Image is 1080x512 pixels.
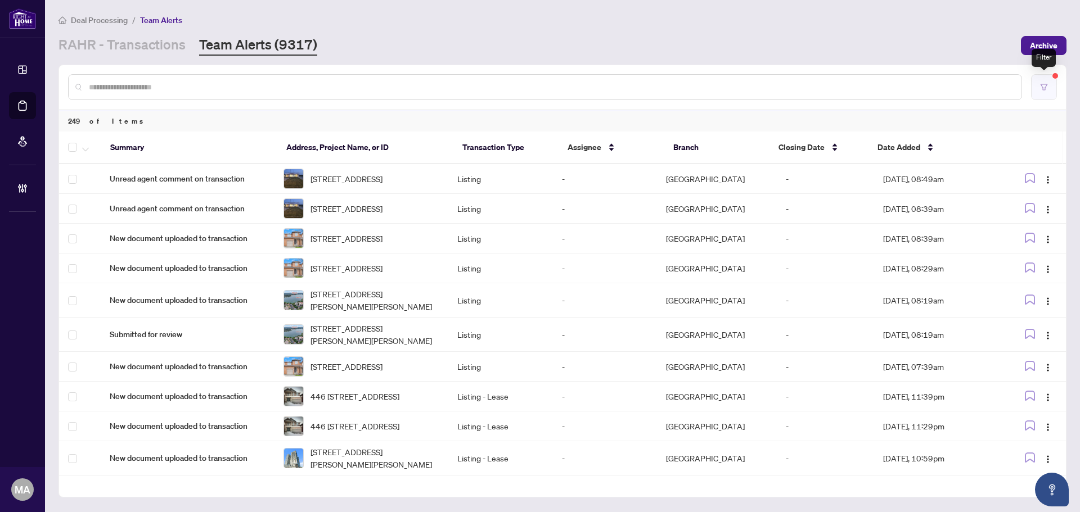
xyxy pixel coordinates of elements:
[874,441,1000,475] td: [DATE], 10:59pm
[874,352,1000,382] td: [DATE], 07:39am
[110,360,265,373] span: New document uploaded to transaction
[110,328,265,341] span: Submitted for review
[58,35,186,56] a: RAHR - Transactions
[657,411,777,441] td: [GEOGRAPHIC_DATA]
[874,283,1000,318] td: [DATE], 08:19am
[657,352,777,382] td: [GEOGRAPHIC_DATA]
[58,16,66,24] span: home
[657,224,777,253] td: [GEOGRAPHIC_DATA]
[284,325,303,344] img: thumbnail-img
[453,132,559,164] th: Transaction Type
[1030,37,1057,55] span: Archive
[59,110,1066,132] div: 249 of Items
[553,441,657,475] td: -
[1039,200,1057,218] button: Logo
[310,262,382,274] span: [STREET_ADDRESS]
[310,322,439,347] span: [STREET_ADDRESS][PERSON_NAME][PERSON_NAME]
[657,164,777,194] td: [GEOGRAPHIC_DATA]
[1043,393,1052,402] img: Logo
[874,194,1000,224] td: [DATE], 08:39am
[310,420,399,432] span: 446 [STREET_ADDRESS]
[777,352,874,382] td: -
[1039,417,1057,435] button: Logo
[284,416,303,436] img: thumbnail-img
[1035,473,1069,506] button: Open asap
[310,232,382,244] span: [STREET_ADDRESS]
[777,253,874,283] td: -
[777,283,874,318] td: -
[777,382,874,411] td: -
[101,132,277,164] th: Summary
[1040,83,1048,91] span: filter
[657,253,777,283] td: [GEOGRAPHIC_DATA]
[559,132,664,164] th: Assignee
[310,173,382,185] span: [STREET_ADDRESS]
[1039,291,1057,309] button: Logo
[1032,49,1056,67] div: Filter
[9,8,36,29] img: logo
[310,390,399,402] span: 446 [STREET_ADDRESS]
[110,452,265,464] span: New document uploaded to transaction
[199,35,317,56] a: Team Alerts (9317)
[769,132,868,164] th: Closing Date
[284,357,303,376] img: thumbnail-img
[874,164,1000,194] td: [DATE], 08:49am
[1043,297,1052,306] img: Logo
[310,360,382,373] span: [STREET_ADDRESS]
[657,441,777,475] td: [GEOGRAPHIC_DATA]
[1021,36,1066,55] button: Archive
[132,13,136,26] li: /
[448,441,552,475] td: Listing - Lease
[657,382,777,411] td: [GEOGRAPHIC_DATA]
[777,411,874,441] td: -
[874,318,1000,352] td: [DATE], 08:19am
[777,318,874,352] td: -
[448,224,552,253] td: Listing
[140,15,182,25] span: Team Alerts
[1043,423,1052,432] img: Logo
[777,441,874,475] td: -
[71,15,128,25] span: Deal Processing
[284,291,303,310] img: thumbnail-img
[284,387,303,406] img: thumbnail-img
[553,318,657,352] td: -
[1039,357,1057,375] button: Logo
[110,232,265,244] span: New document uploaded to transaction
[553,253,657,283] td: -
[874,411,1000,441] td: [DATE], 11:29pm
[1039,449,1057,467] button: Logo
[310,288,439,312] span: [STREET_ADDRESS][PERSON_NAME][PERSON_NAME]
[448,352,552,382] td: Listing
[657,318,777,352] td: [GEOGRAPHIC_DATA]
[284,448,303,468] img: thumbnail-img
[284,259,303,278] img: thumbnail-img
[448,253,552,283] td: Listing
[868,132,995,164] th: Date Added
[1043,265,1052,274] img: Logo
[15,482,30,497] span: MA
[1043,235,1052,244] img: Logo
[448,411,552,441] td: Listing - Lease
[778,141,825,153] span: Closing Date
[553,164,657,194] td: -
[1039,170,1057,188] button: Logo
[448,283,552,318] td: Listing
[1043,205,1052,214] img: Logo
[1039,259,1057,277] button: Logo
[553,194,657,224] td: -
[657,194,777,224] td: [GEOGRAPHIC_DATA]
[448,382,552,411] td: Listing - Lease
[777,224,874,253] td: -
[110,173,265,185] span: Unread agent comment on transaction
[874,382,1000,411] td: [DATE], 11:39pm
[448,318,552,352] td: Listing
[553,382,657,411] td: -
[1043,331,1052,340] img: Logo
[110,390,265,402] span: New document uploaded to transaction
[310,202,382,215] span: [STREET_ADDRESS]
[1039,325,1057,343] button: Logo
[1039,387,1057,405] button: Logo
[110,420,265,432] span: New document uploaded to transaction
[553,224,657,253] td: -
[1043,455,1052,464] img: Logo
